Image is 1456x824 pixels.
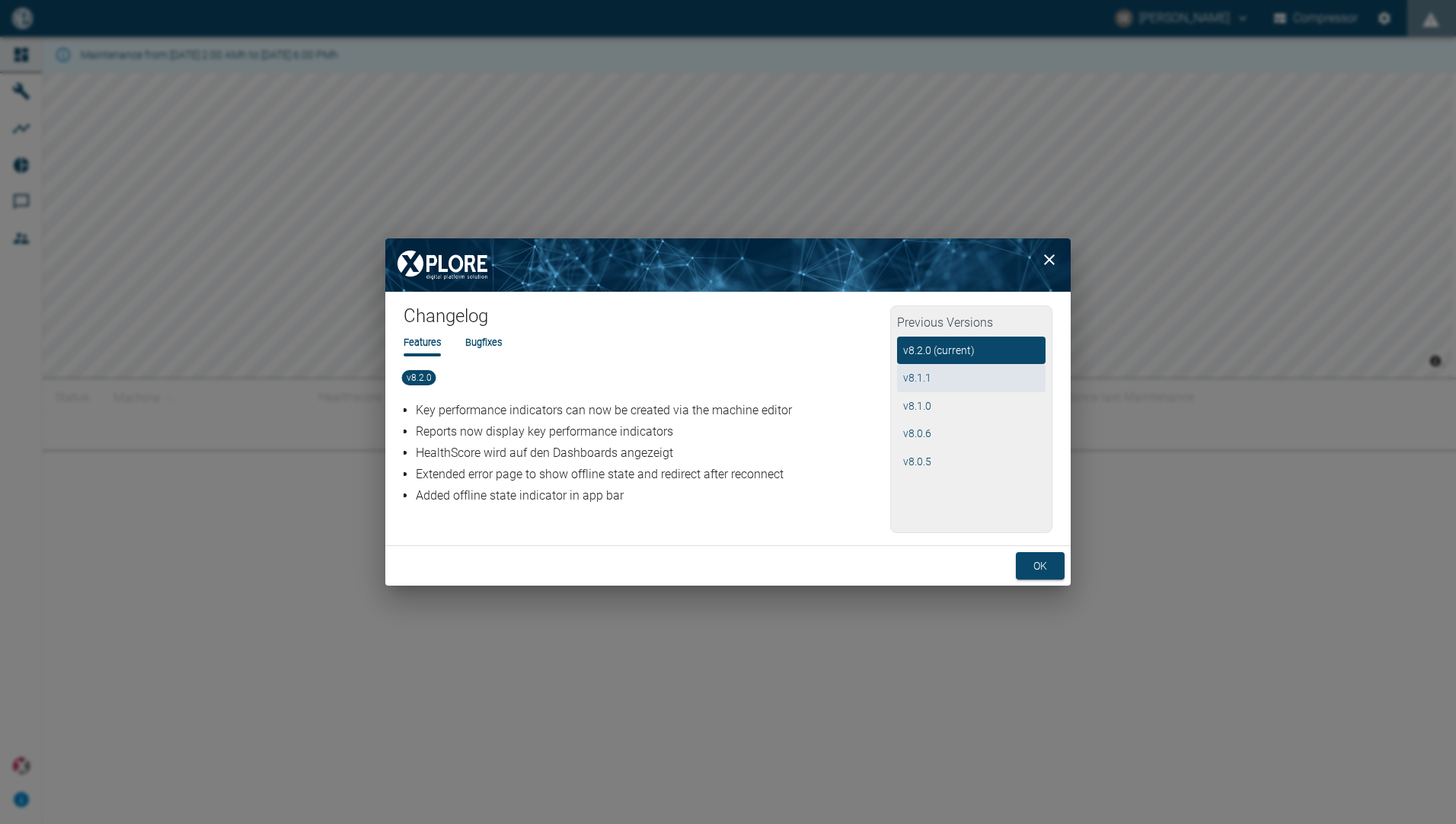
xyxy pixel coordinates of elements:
button: close [1034,244,1065,275]
p: Reports now display key performance indicators [416,423,886,441]
img: background image [385,238,1071,292]
h1: Changelog [404,305,890,335]
span: v8.2.0 [402,370,436,385]
p: HealthScore wird auf den Dashboards angezeigt [416,444,886,462]
button: v8.2.0 (current) [897,337,1046,365]
button: v8.0.6 [897,420,1046,448]
button: ok [1016,552,1065,580]
h2: Previous Versions [897,312,1046,337]
button: v8.1.0 [897,392,1046,420]
button: v8.0.5 [897,448,1046,476]
li: Bugfixes [465,335,502,350]
p: Extended error page to show offline state and redirect after reconnect [416,465,886,484]
p: Added offline state indicator in app bar [416,487,886,505]
button: v8.1.1 [897,364,1046,392]
li: Features [404,335,441,350]
p: Key performance indicators can now be created via the machine editor [416,401,886,420]
img: XPLORE Logo [385,238,500,292]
